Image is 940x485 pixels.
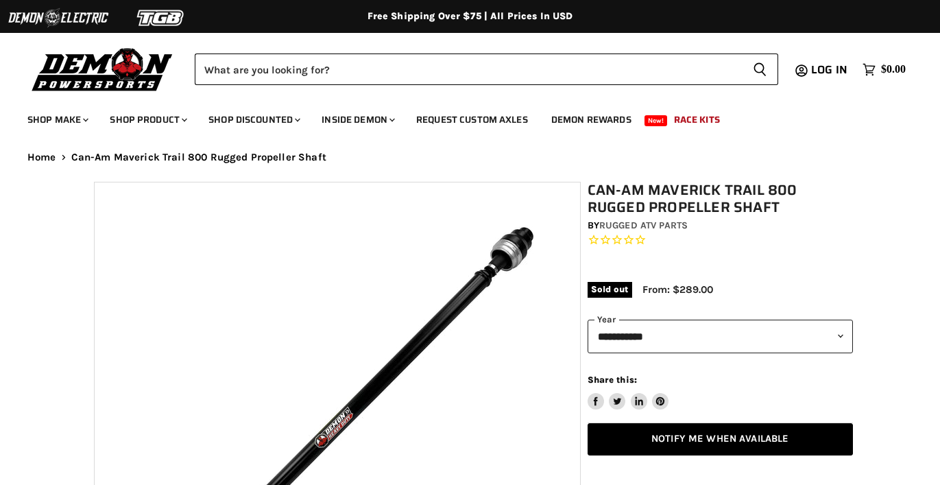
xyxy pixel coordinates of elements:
a: Shop Product [99,106,195,134]
a: Request Custom Axles [406,106,538,134]
img: Demon Powersports [27,45,178,93]
img: Demon Electric Logo 2 [7,5,110,31]
a: Inside Demon [311,106,403,134]
span: From: $289.00 [642,283,713,296]
h1: Can-Am Maverick Trail 800 Rugged Propeller Shaft [588,182,853,216]
span: Share this: [588,375,637,385]
a: Race Kits [664,106,730,134]
span: Log in [811,61,847,78]
span: Rated 0.0 out of 5 stars 0 reviews [588,233,853,248]
a: Shop Discounted [198,106,309,134]
a: Rugged ATV Parts [599,220,688,231]
select: year [588,320,853,353]
span: Sold out [588,282,632,297]
a: Home [27,152,56,163]
a: Demon Rewards [541,106,642,134]
span: Can-Am Maverick Trail 800 Rugged Propeller Shaft [71,152,326,163]
a: Shop Make [17,106,97,134]
span: New! [644,115,668,126]
img: TGB Logo 2 [110,5,213,31]
ul: Main menu [17,100,902,134]
div: by [588,218,853,233]
aside: Share this: [588,374,669,410]
a: Log in [805,64,856,76]
span: $0.00 [881,63,906,76]
a: Notify Me When Available [588,423,853,456]
a: $0.00 [856,60,913,80]
button: Search [742,54,778,85]
form: Product [195,54,778,85]
input: Search [195,54,742,85]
